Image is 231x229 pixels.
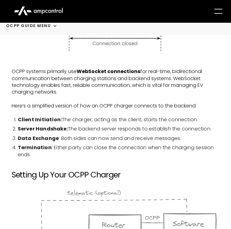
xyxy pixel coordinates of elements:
[12,110,220,116] p: ‍
[18,126,220,132] li: The backend server responds to establish the connection.
[12,163,220,170] p: ‍
[207,3,227,20] div: menu
[18,116,62,123] strong: Client Initiation:
[77,68,141,75] strong: WebSocket connections
[18,144,220,158] li: : Either party can close the connection when the charging session ends.
[12,96,220,103] p: ‍
[18,135,59,142] strong: Data Exchange
[12,170,220,180] h2: Setting Up Your OCPP Charger
[12,68,220,96] p: OCPP systems primarily use for real-time, bidirectional communication between charging stations a...
[18,144,52,151] strong: Termination
[12,103,220,109] p: Here’s a simplified version of how an OCPP charger connects to the backend:
[18,125,68,132] strong: Server Handshake:
[12,61,220,68] p: ‍
[18,116,220,123] li: The charger, acting as the client, starts the connection.
[18,135,220,142] li: : Both sides can now send and receive messages.
[12,179,220,186] p: ‍
[6,23,51,29] div: OCPP Guide Menu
